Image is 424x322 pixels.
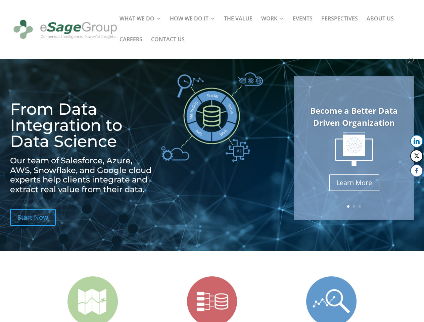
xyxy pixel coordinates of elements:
[120,37,142,58] a: CAREERS
[10,209,56,226] a: Start Now
[359,205,361,208] a: 3
[170,16,215,37] a: HOW WE DO IT
[224,16,252,37] a: THE VALUE
[11,15,119,44] img: eSage Group
[410,164,423,177] button: Facebook Share
[367,16,394,37] a: ABOUT US
[321,16,358,37] a: PERSPECTIVES
[151,37,185,58] a: CONTACT US
[353,205,355,208] a: 2
[10,156,154,198] h2: Our team of Salesforce, Azure, AWS, Snowflake, and Google cloud experts help clients integrate an...
[410,135,423,148] button: LinkedIn Share
[310,105,398,128] a: Become a Better Data Driven Organization
[347,205,349,208] a: 1
[120,16,161,37] a: WHAT WE DO
[10,101,154,153] h1: From Data Integration to Data Science
[410,150,423,162] button: Twitter Share
[293,16,313,37] a: EVENTS
[329,174,379,191] a: Learn More
[261,16,284,37] a: WORK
